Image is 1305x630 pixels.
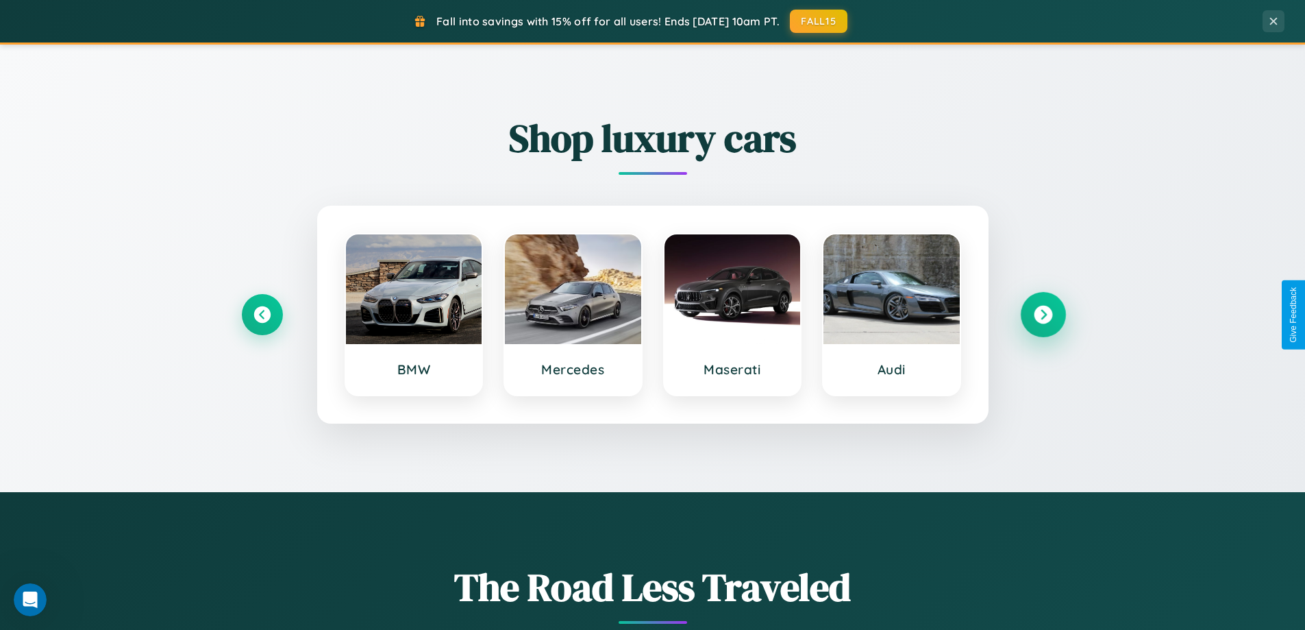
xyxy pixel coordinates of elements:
[1289,287,1298,343] div: Give Feedback
[242,112,1064,165] h2: Shop luxury cars
[790,10,847,33] button: FALL15
[242,561,1064,614] h1: The Road Less Traveled
[519,361,627,378] h3: Mercedes
[837,361,946,378] h3: Audi
[436,14,780,28] span: Fall into savings with 15% off for all users! Ends [DATE] 10am PT.
[14,583,47,616] iframe: Intercom live chat
[678,361,787,378] h3: Maserati
[360,361,469,378] h3: BMW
